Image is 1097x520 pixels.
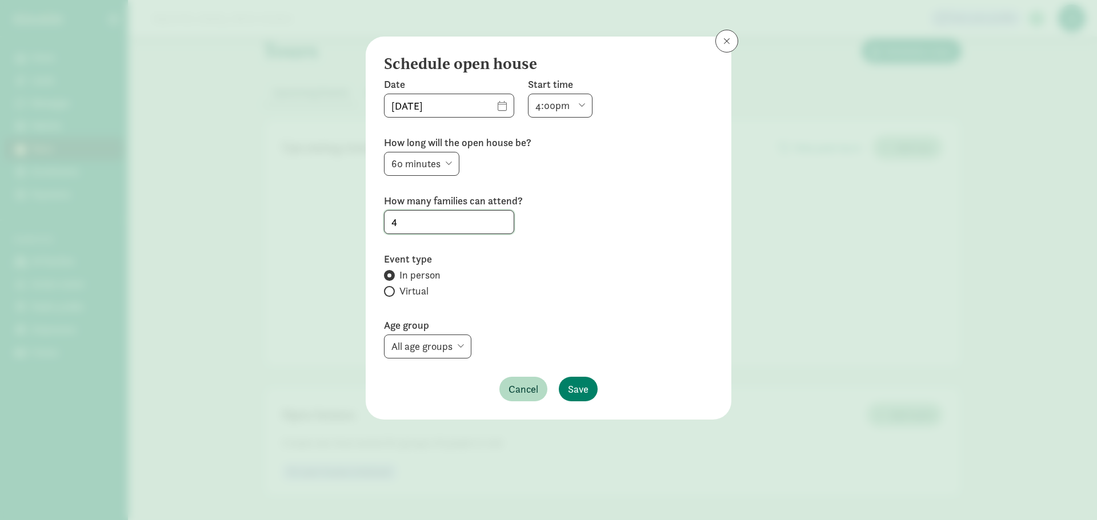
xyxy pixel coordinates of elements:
span: In person [399,268,441,282]
label: Age group [384,319,713,332]
label: How long will the open house be? [384,136,713,150]
label: How many families can attend? [384,194,713,208]
span: Cancel [509,381,538,397]
iframe: Chat Widget [1040,465,1097,520]
button: Cancel [499,377,547,401]
button: Save [559,377,598,401]
h4: Schedule open house [384,55,704,73]
span: Virtual [399,284,429,298]
label: Start time [528,78,592,91]
span: Save [568,381,588,397]
label: Event type [384,252,713,266]
label: Date [384,78,514,91]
